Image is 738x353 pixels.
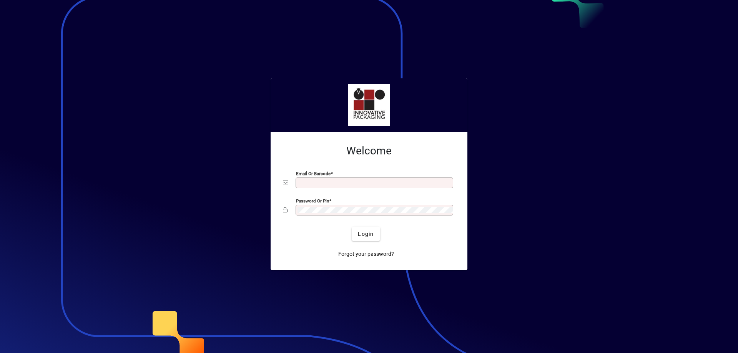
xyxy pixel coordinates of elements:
span: Forgot your password? [338,250,394,258]
span: Login [358,230,374,238]
mat-label: Email or Barcode [296,171,331,176]
button: Login [352,227,380,241]
mat-label: Password or Pin [296,198,329,204]
a: Forgot your password? [335,247,397,261]
h2: Welcome [283,144,455,157]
